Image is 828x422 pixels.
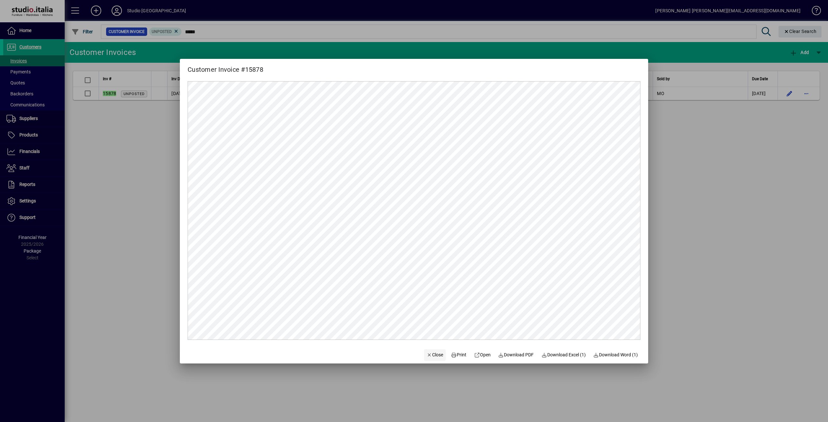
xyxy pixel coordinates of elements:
[451,352,466,358] span: Print
[594,352,638,358] span: Download Word (1)
[427,352,443,358] span: Close
[424,349,446,361] button: Close
[448,349,469,361] button: Print
[498,352,534,358] span: Download PDF
[472,349,493,361] a: Open
[591,349,641,361] button: Download Word (1)
[180,59,271,75] h2: Customer Invoice #15878
[541,352,586,358] span: Download Excel (1)
[474,352,491,358] span: Open
[539,349,588,361] button: Download Excel (1)
[496,349,537,361] a: Download PDF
